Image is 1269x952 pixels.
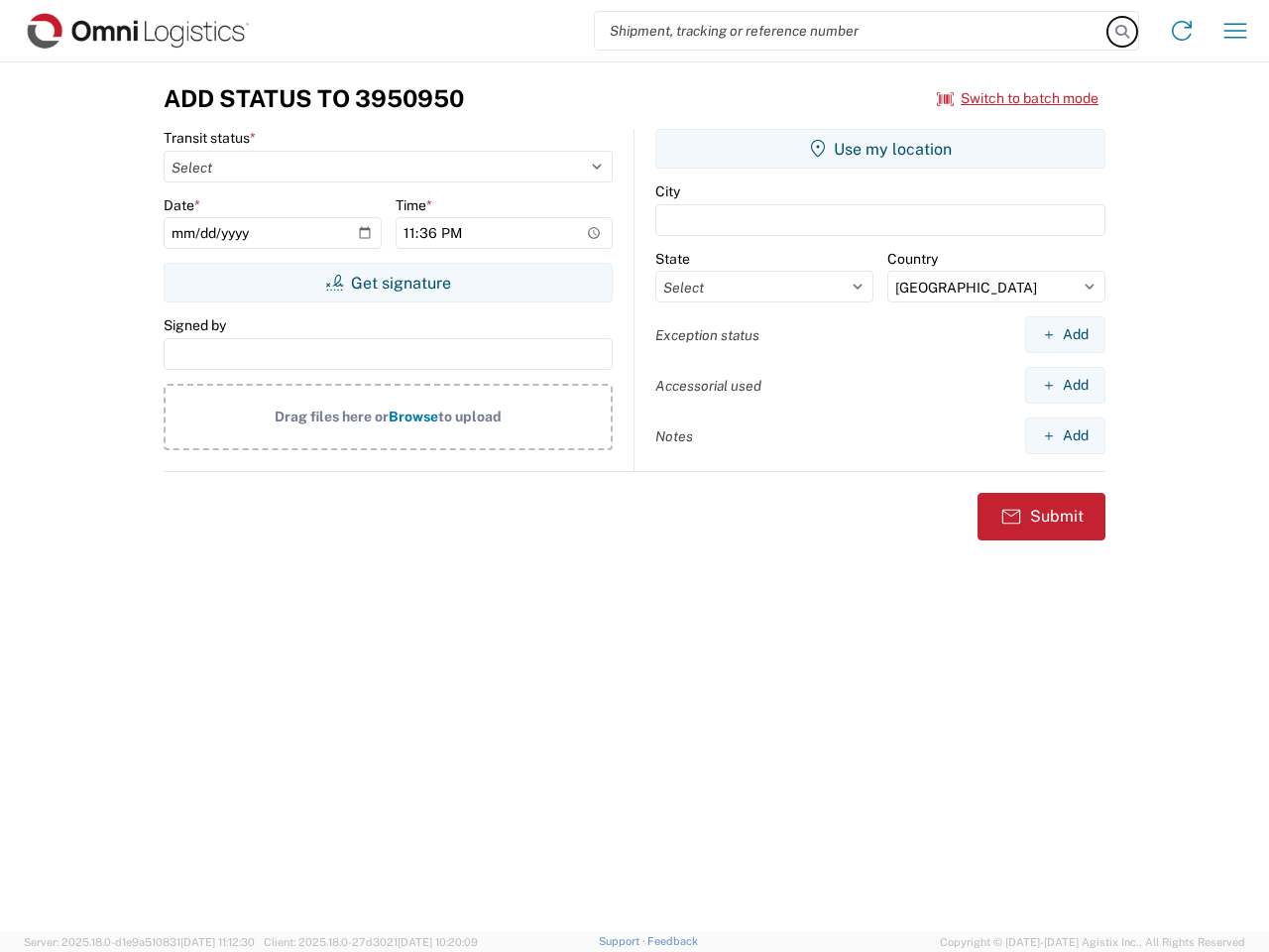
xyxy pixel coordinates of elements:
button: Switch to batch mode [937,82,1098,115]
button: Submit [978,493,1105,540]
span: Browse [389,409,438,424]
label: Time [396,196,432,214]
label: Accessorial used [655,377,761,395]
span: to upload [438,409,502,424]
h3: Add Status to 3950950 [164,84,464,113]
label: State [655,250,690,268]
span: Server: 2025.18.0-d1e9a510831 [24,936,255,948]
button: Add [1025,417,1105,454]
label: Country [887,250,938,268]
button: Use my location [655,129,1105,169]
label: City [655,182,680,200]
input: Shipment, tracking or reference number [595,12,1108,50]
a: Support [599,935,648,947]
span: [DATE] 10:20:09 [398,936,478,948]
label: Date [164,196,200,214]
label: Signed by [164,316,226,334]
label: Exception status [655,326,759,344]
button: Add [1025,316,1105,353]
button: Add [1025,367,1105,404]
label: Transit status [164,129,256,147]
span: Client: 2025.18.0-27d3021 [264,936,478,948]
a: Feedback [647,935,698,947]
span: Copyright © [DATE]-[DATE] Agistix Inc., All Rights Reserved [940,933,1245,951]
label: Notes [655,427,693,445]
span: Drag files here or [275,409,389,424]
button: Get signature [164,263,613,302]
span: [DATE] 11:12:30 [180,936,255,948]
